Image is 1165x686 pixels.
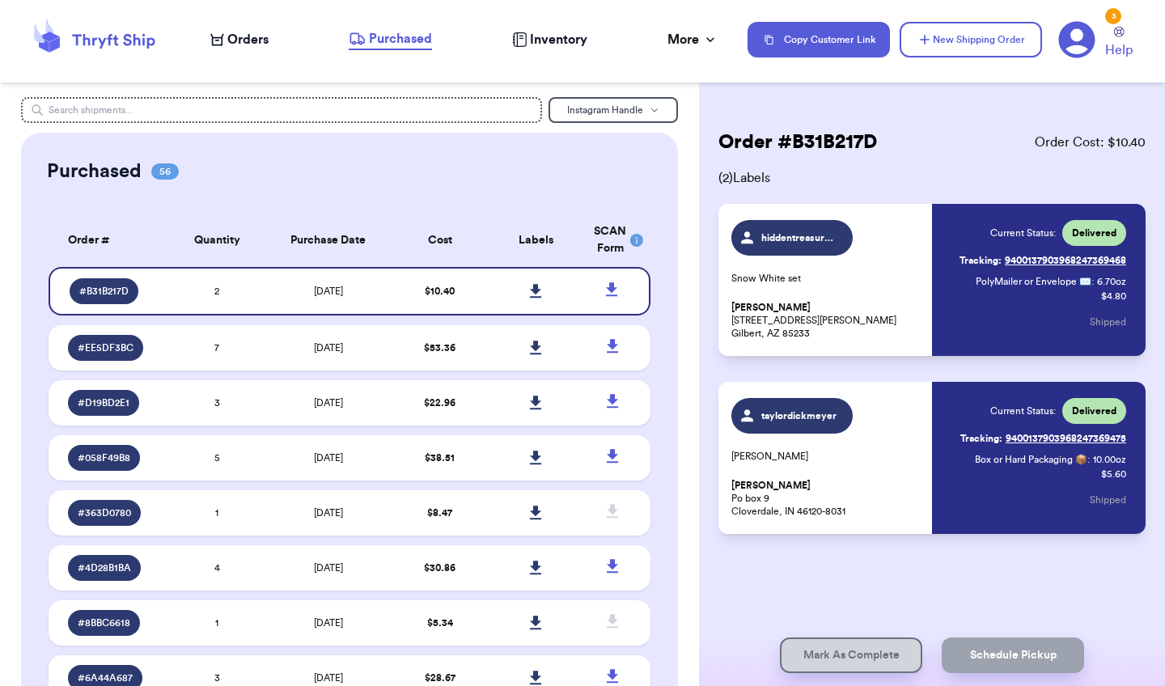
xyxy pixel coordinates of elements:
[169,214,265,267] th: Quantity
[960,248,1126,273] a: Tracking:9400137903968247369468
[424,398,455,408] span: $ 22.96
[960,432,1002,445] span: Tracking:
[314,453,343,463] span: [DATE]
[594,223,631,257] div: SCAN Form
[314,398,343,408] span: [DATE]
[214,343,219,353] span: 7
[488,214,584,267] th: Labels
[530,30,587,49] span: Inventory
[1058,21,1095,58] a: 3
[424,343,455,353] span: $ 53.36
[1087,453,1090,466] span: :
[314,673,343,683] span: [DATE]
[976,277,1091,286] span: PolyMailer or Envelope ✉️
[314,343,343,353] span: [DATE]
[1101,290,1126,303] p: $ 4.80
[349,29,432,50] a: Purchased
[47,159,142,184] h2: Purchased
[314,563,343,573] span: [DATE]
[214,673,220,683] span: 3
[314,508,343,518] span: [DATE]
[718,129,877,155] h2: Order # B31B217D
[975,455,1087,464] span: Box or Hard Packaging 📦
[900,22,1042,57] button: New Shipping Order
[990,404,1056,417] span: Current Status:
[1090,482,1126,518] button: Shipped
[667,30,718,49] div: More
[1091,275,1094,288] span: :
[761,231,838,244] span: hiddentreasureaz
[78,451,130,464] span: # 058F49B8
[427,618,453,628] span: $ 5.34
[960,426,1126,451] a: Tracking:9400137903968247369475
[1105,8,1121,24] div: 3
[761,409,838,422] span: taylordickmeyer
[210,30,269,49] a: Orders
[78,506,131,519] span: # 363D0780
[78,396,129,409] span: # D19BD2E1
[215,618,218,628] span: 1
[78,341,133,354] span: # EE5DF3BC
[549,97,678,123] button: Instagram Handle
[731,302,811,314] span: [PERSON_NAME]
[731,450,922,463] p: [PERSON_NAME]
[425,673,455,683] span: $ 28.67
[424,563,455,573] span: $ 30.86
[21,97,542,123] input: Search shipments...
[425,286,455,296] span: $ 10.40
[960,254,1002,267] span: Tracking:
[1035,133,1146,152] span: Order Cost: $ 10.40
[369,29,432,49] span: Purchased
[731,272,922,285] p: Snow White set
[78,671,133,684] span: # 6A44A687
[425,453,455,463] span: $ 38.51
[78,561,131,574] span: # 4D28B1BA
[49,214,169,267] th: Order #
[427,508,452,518] span: $ 8.47
[1072,404,1116,417] span: Delivered
[215,508,218,518] span: 1
[1105,40,1133,60] span: Help
[227,30,269,49] span: Orders
[1097,275,1126,288] span: 6.70 oz
[214,453,220,463] span: 5
[731,480,811,492] span: [PERSON_NAME]
[1093,453,1126,466] span: 10.00 oz
[1072,227,1116,239] span: Delivered
[214,286,219,296] span: 2
[512,30,587,49] a: Inventory
[151,163,179,180] span: 56
[731,479,922,518] p: Po box 9 Cloverdale, IN 46120-8031
[265,214,392,267] th: Purchase Date
[78,616,130,629] span: # 8BBC6618
[1105,27,1133,60] a: Help
[392,214,488,267] th: Cost
[314,618,343,628] span: [DATE]
[731,301,922,340] p: [STREET_ADDRESS][PERSON_NAME] Gilbert, AZ 85233
[214,398,220,408] span: 3
[718,168,1146,188] span: ( 2 ) Labels
[748,22,890,57] button: Copy Customer Link
[990,227,1056,239] span: Current Status:
[942,637,1084,673] button: Schedule Pickup
[1101,468,1126,481] p: $ 5.60
[79,285,129,298] span: # B31B217D
[567,105,643,115] span: Instagram Handle
[214,563,220,573] span: 4
[1090,304,1126,340] button: Shipped
[780,637,922,673] button: Mark As Complete
[314,286,343,296] span: [DATE]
